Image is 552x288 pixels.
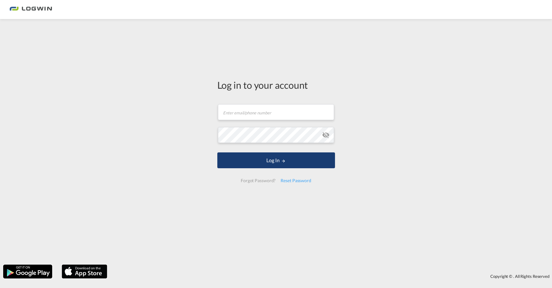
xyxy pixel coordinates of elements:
div: Copyright © . All Rights Reserved [110,271,552,282]
input: Enter email/phone number [218,104,334,120]
div: Forgot Password? [238,175,278,186]
img: bc73a0e0d8c111efacd525e4c8ad7d32.png [9,3,52,17]
div: Log in to your account [217,78,335,92]
div: Reset Password [278,175,314,186]
button: LOGIN [217,152,335,168]
md-icon: icon-eye-off [322,131,330,139]
img: google.png [3,264,53,279]
img: apple.png [61,264,108,279]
